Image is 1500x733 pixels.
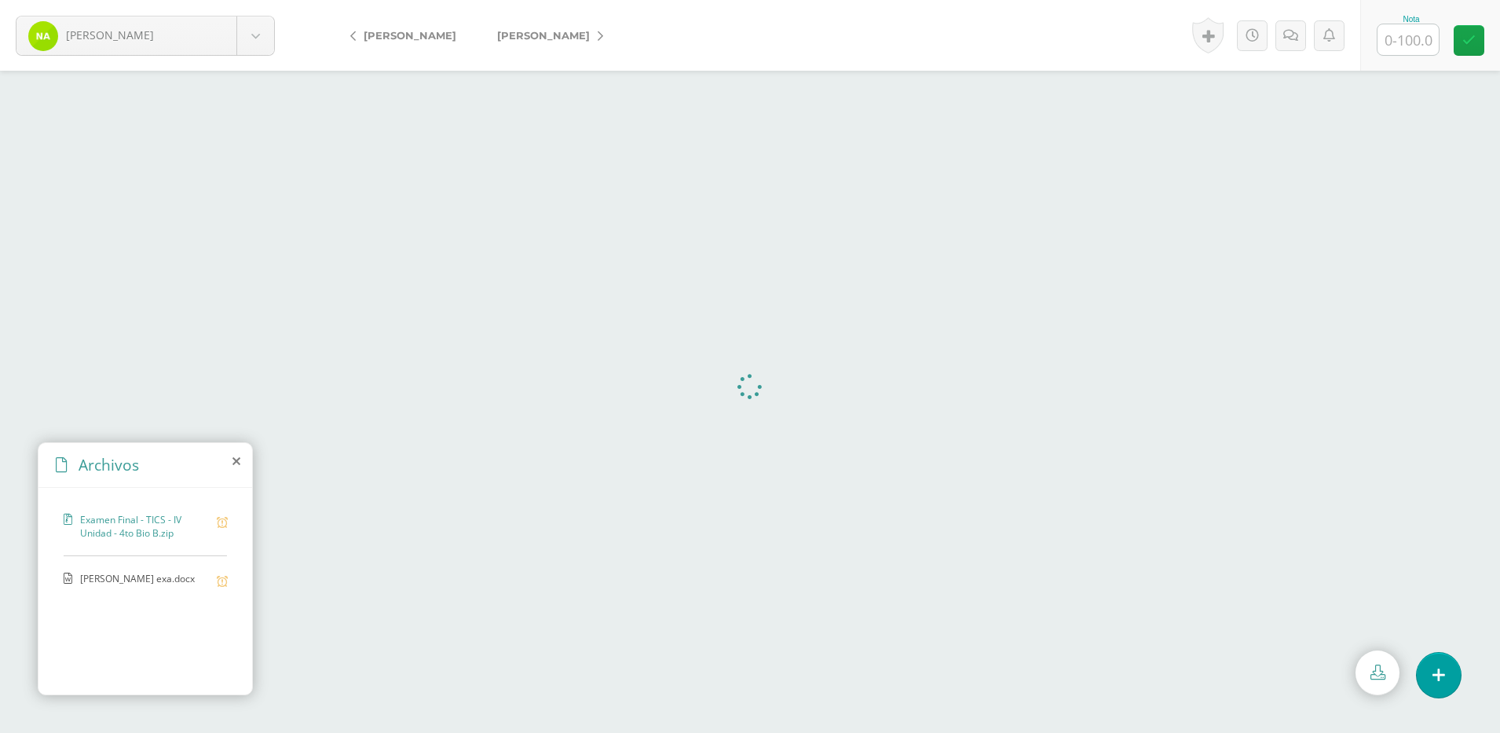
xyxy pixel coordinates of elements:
span: [PERSON_NAME] [66,27,154,42]
i: close [232,455,240,467]
span: [PERSON_NAME] [364,29,456,42]
a: [PERSON_NAME] [16,16,274,55]
input: 0-100.0 [1377,24,1439,55]
span: [PERSON_NAME] [497,29,590,42]
img: 7ef078dbf93078a18236453c19a1049f.png [28,21,58,51]
a: [PERSON_NAME] [338,16,477,54]
div: Nota [1377,15,1446,24]
span: Examen Final - TICS - IV Unidad - 4to Bio B.zip [80,513,209,540]
span: [PERSON_NAME] exa.docx [80,572,209,587]
span: Archivos [79,454,139,475]
a: [PERSON_NAME] [477,16,616,54]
